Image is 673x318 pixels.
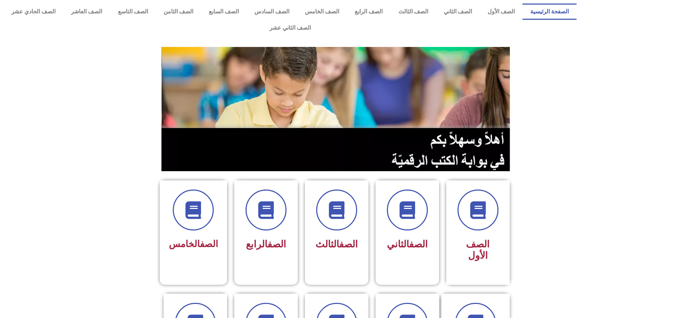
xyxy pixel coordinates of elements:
a: الصف الثاني عشر [4,20,577,36]
a: الصف الخامس [297,4,347,20]
a: الصف التاسع [110,4,155,20]
span: الخامس [169,239,218,249]
a: الصف الثالث [390,4,436,20]
span: الرابع [246,239,286,250]
a: الصف الحادي عشر [4,4,63,20]
a: الصف السابع [201,4,247,20]
a: الصف [409,239,428,250]
a: الصف الأول [480,4,523,20]
span: الثالث [315,239,358,250]
a: الصف السادس [247,4,297,20]
a: الصف [200,239,218,249]
a: الصف [267,239,286,250]
a: الصف الرابع [347,4,390,20]
span: الصف الأول [466,239,490,261]
a: الصف [339,239,358,250]
a: الصف الثامن [156,4,201,20]
a: الصفحة الرئيسية [523,4,577,20]
span: الثاني [387,239,428,250]
a: الصف العاشر [63,4,110,20]
a: الصف الثاني [436,4,480,20]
